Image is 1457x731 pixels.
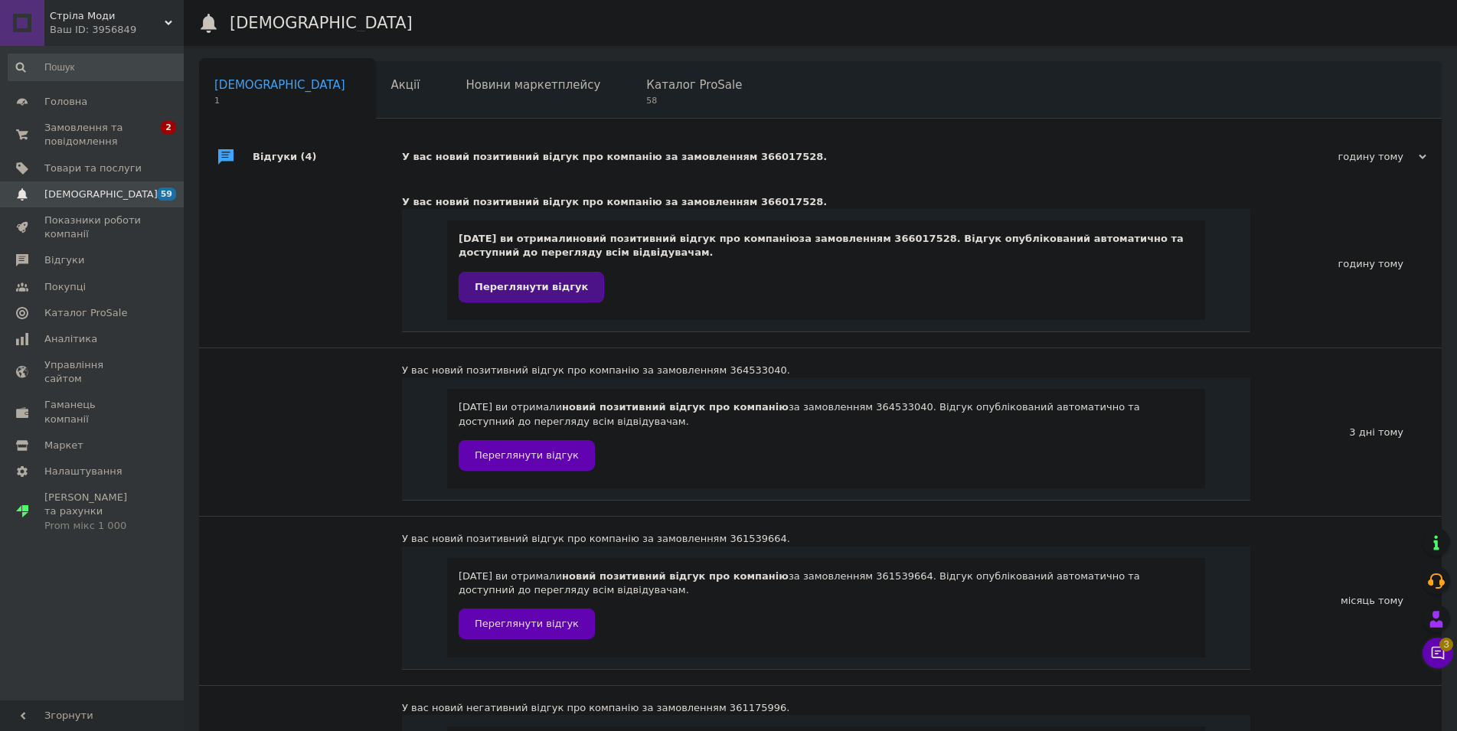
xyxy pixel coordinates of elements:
[1250,348,1442,516] div: 3 дні тому
[646,95,742,106] span: 58
[1250,180,1442,348] div: годину тому
[50,9,165,23] span: Стріла Моди
[50,23,184,37] div: Ваш ID: 3956849
[402,364,1250,377] div: У вас новий позитивний відгук про компанію за замовленням 364533040.
[253,134,402,180] div: Відгуки
[459,272,604,302] a: Переглянути відгук
[459,569,1194,639] div: [DATE] ви отримали за замовленням 361539664. Відгук опублікований автоматично та доступний до пер...
[459,232,1194,302] div: [DATE] ви отримали за замовленням 366017528. Відгук опублікований автоматично та доступний до пер...
[44,439,83,452] span: Маркет
[44,253,84,267] span: Відгуки
[44,188,158,201] span: [DEMOGRAPHIC_DATA]
[459,440,595,471] a: Переглянути відгук
[44,398,142,426] span: Гаманець компанії
[44,214,142,241] span: Показники роботи компанії
[44,465,123,478] span: Налаштування
[301,151,317,162] span: (4)
[402,532,1250,546] div: У вас новий позитивний відгук про компанію за замовленням 361539664.
[562,570,789,582] b: новий позитивний відгук про компанію
[8,54,189,81] input: Пошук
[44,162,142,175] span: Товари та послуги
[44,280,86,294] span: Покупці
[475,618,579,629] span: Переглянути відгук
[44,121,142,148] span: Замовлення та повідомлення
[214,95,345,106] span: 1
[402,150,1273,164] div: У вас новий позитивний відгук про компанію за замовленням 366017528.
[44,519,142,533] div: Prom мікс 1 000
[1273,150,1426,164] div: годину тому
[230,14,413,32] h1: [DEMOGRAPHIC_DATA]
[402,701,1250,715] div: У вас новий негативний відгук про компанію за замовленням 361175996.
[402,195,1250,209] div: У вас новий позитивний відгук про компанію за замовленням 366017528.
[475,449,579,461] span: Переглянути відгук
[44,95,87,109] span: Головна
[44,358,142,386] span: Управління сайтом
[44,491,142,533] span: [PERSON_NAME] та рахунки
[1250,517,1442,684] div: місяць тому
[646,78,742,92] span: Каталог ProSale
[391,78,420,92] span: Акції
[573,233,799,244] b: новий позитивний відгук про компанію
[157,188,176,201] span: 59
[214,78,345,92] span: [DEMOGRAPHIC_DATA]
[475,281,588,292] span: Переглянути відгук
[44,306,127,320] span: Каталог ProSale
[466,78,600,92] span: Новини маркетплейсу
[459,400,1194,470] div: [DATE] ви отримали за замовленням 364533040. Відгук опублікований автоматично та доступний до пер...
[562,401,789,413] b: новий позитивний відгук про компанію
[161,121,176,134] span: 2
[1439,638,1453,651] span: 3
[44,332,97,346] span: Аналітика
[459,609,595,639] a: Переглянути відгук
[1423,638,1453,668] button: Чат з покупцем3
